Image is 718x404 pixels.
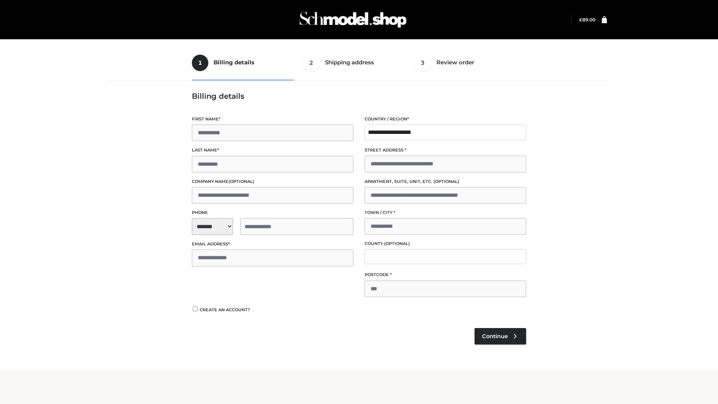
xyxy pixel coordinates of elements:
[365,209,526,216] label: Town / City
[192,147,353,154] label: Last name
[192,116,353,123] label: First name
[192,306,199,311] input: Create an account?
[482,333,508,340] span: Continue
[384,241,410,246] span: (optional)
[579,17,595,22] bdi: 89.00
[579,17,582,22] span: £
[475,328,526,345] a: Continue
[579,17,595,22] a: £89.00
[192,178,353,185] label: Company name
[192,209,353,216] label: Phone
[192,241,353,248] label: Email address
[228,179,254,184] span: (optional)
[365,240,526,247] label: County
[200,307,250,312] span: Create an account?
[365,178,526,185] label: Apartment, suite, unit, etc.
[433,179,459,184] span: (optional)
[365,116,526,123] label: Country / Region
[365,147,526,154] label: Street address
[365,271,526,278] label: Postcode
[192,92,526,101] h3: Billing details
[297,5,409,34] img: Schmodel Admin 964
